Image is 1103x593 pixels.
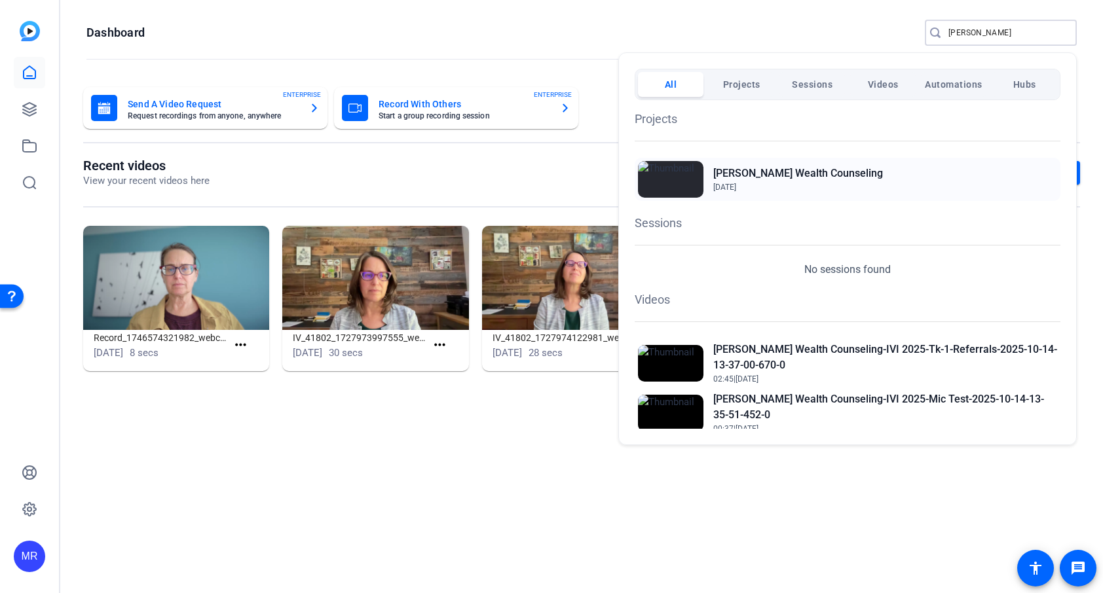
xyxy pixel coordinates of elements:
[713,424,734,433] span: 00:37
[1013,73,1036,96] span: Hubs
[713,166,883,181] h2: [PERSON_NAME] Wealth Counseling
[635,291,1060,308] h1: Videos
[638,345,703,382] img: Thumbnail
[713,391,1057,423] h2: [PERSON_NAME] Wealth Counseling-IVI 2025-Mic Test-2025-10-14-13-35-51-452-0
[713,183,736,192] span: [DATE]
[925,73,982,96] span: Automations
[723,73,760,96] span: Projects
[804,262,891,278] p: No sessions found
[734,374,736,384] span: |
[792,73,832,96] span: Sessions
[713,374,734,384] span: 02:45
[713,342,1057,373] h2: [PERSON_NAME] Wealth Counseling-IVI 2025-Tk-1-Referrals-2025-10-14-13-37-00-670-0
[635,110,1060,128] h1: Projects
[736,374,758,384] span: [DATE]
[638,395,703,431] img: Thumbnail
[635,214,1060,232] h1: Sessions
[638,161,703,198] img: Thumbnail
[665,73,677,96] span: All
[734,424,736,433] span: |
[868,73,899,96] span: Videos
[736,424,758,433] span: [DATE]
